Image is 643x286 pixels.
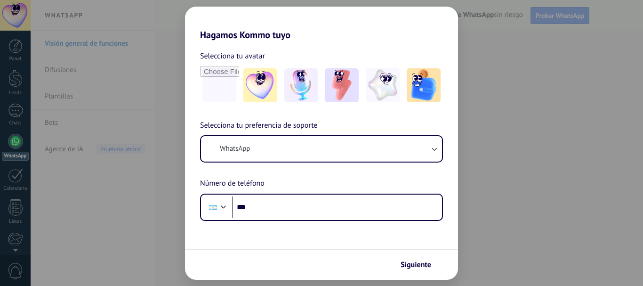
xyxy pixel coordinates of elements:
[396,257,444,273] button: Siguiente
[200,178,265,190] span: Número de teléfono
[200,50,265,62] span: Selecciona tu avatar
[220,144,250,154] span: WhatsApp
[407,68,441,102] img: -5.jpeg
[204,197,222,217] div: Argentina: + 54
[284,68,318,102] img: -2.jpeg
[401,261,431,268] span: Siguiente
[201,136,442,162] button: WhatsApp
[200,120,318,132] span: Selecciona tu preferencia de soporte
[185,7,458,41] h2: Hagamos Kommo tuyo
[325,68,359,102] img: -3.jpeg
[366,68,400,102] img: -4.jpeg
[243,68,277,102] img: -1.jpeg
